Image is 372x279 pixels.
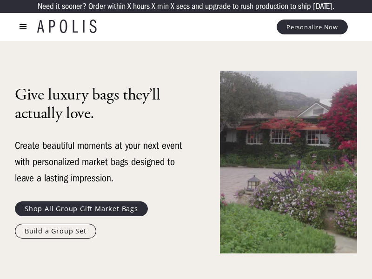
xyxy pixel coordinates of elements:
[133,2,150,11] p: hours
[171,2,174,11] p: X
[15,224,96,239] a: Build a Group Set
[15,86,183,123] h1: Give luxury bags they’ll actually love.
[15,138,183,186] div: Create beautiful moments at your next event with personalized market bags designed to leave a las...
[9,13,37,41] div: menu
[157,2,169,11] p: min
[37,18,100,36] a: APOLIS
[176,2,190,11] p: secs
[127,2,131,11] p: X
[15,201,148,216] a: Shop All Group Gift Market Bags
[192,2,334,11] p: and upgrade to rush production to ship [DATE].
[277,20,348,34] a: Personalize Now
[38,2,126,11] p: Need it sooner? Order within
[152,2,155,11] p: X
